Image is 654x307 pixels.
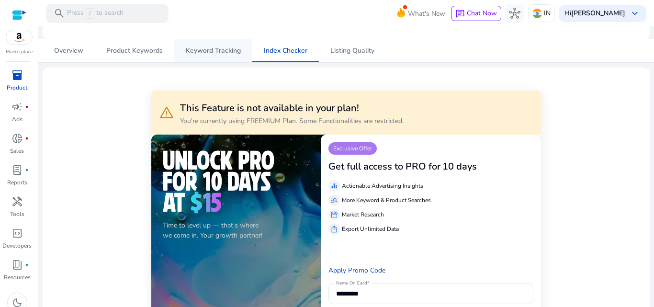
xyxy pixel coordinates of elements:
[180,116,404,126] p: You're currently using FREEMIUM Plan. Some Functionalities are restricted.
[451,6,501,21] button: chatChat Now
[532,9,542,18] img: in.svg
[11,101,23,113] span: campaign
[328,142,377,155] p: Exclusive Offer
[455,9,465,19] span: chat
[11,164,23,176] span: lab_profile
[342,182,423,190] p: Actionable Advertising Insights
[264,47,307,54] span: Index Checker
[25,168,29,172] span: fiber_manual_record
[11,133,23,144] span: donut_small
[328,266,385,275] a: Apply Promo Code
[571,9,625,18] b: [PERSON_NAME]
[25,136,29,140] span: fiber_manual_record
[629,8,641,19] span: keyboard_arrow_down
[11,196,23,207] span: handyman
[11,259,23,271] span: book_4
[342,225,399,233] p: Export Unlimited Data
[159,105,174,120] span: warning
[330,182,338,190] span: equalizer
[442,161,477,172] h3: 10 days
[163,220,309,240] p: Time to level up — that's where we come in. Your growth partner!
[10,147,24,155] p: Sales
[408,5,445,22] span: What's New
[330,225,338,233] span: ios_share
[106,47,163,54] span: Product Keywords
[342,196,431,205] p: More Keyword & Product Searches
[25,263,29,267] span: fiber_manual_record
[342,210,384,219] p: Market Research
[54,47,83,54] span: Overview
[180,102,404,114] h3: This Feature is not available in your plan!
[11,227,23,239] span: code_blocks
[25,105,29,109] span: fiber_manual_record
[328,161,440,172] h3: Get full access to PRO for
[7,83,27,92] p: Product
[10,210,24,218] p: Tools
[6,48,33,56] p: Marketplace
[186,47,241,54] span: Keyword Tracking
[564,10,625,17] p: Hi
[505,4,524,23] button: hub
[330,211,338,218] span: storefront
[467,9,497,18] span: Chat Now
[330,196,338,204] span: manage_search
[12,115,23,124] p: Ads
[544,5,551,22] p: IN
[4,273,31,282] p: Resources
[336,280,367,287] mat-label: Name On Card
[7,178,27,187] p: Reports
[11,69,23,81] span: inventory_2
[67,8,124,19] p: Press to search
[6,30,32,45] img: amazon.svg
[330,47,374,54] span: Listing Quality
[509,8,520,19] span: hub
[54,8,65,19] span: search
[2,241,32,250] p: Developers
[86,8,94,19] span: /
